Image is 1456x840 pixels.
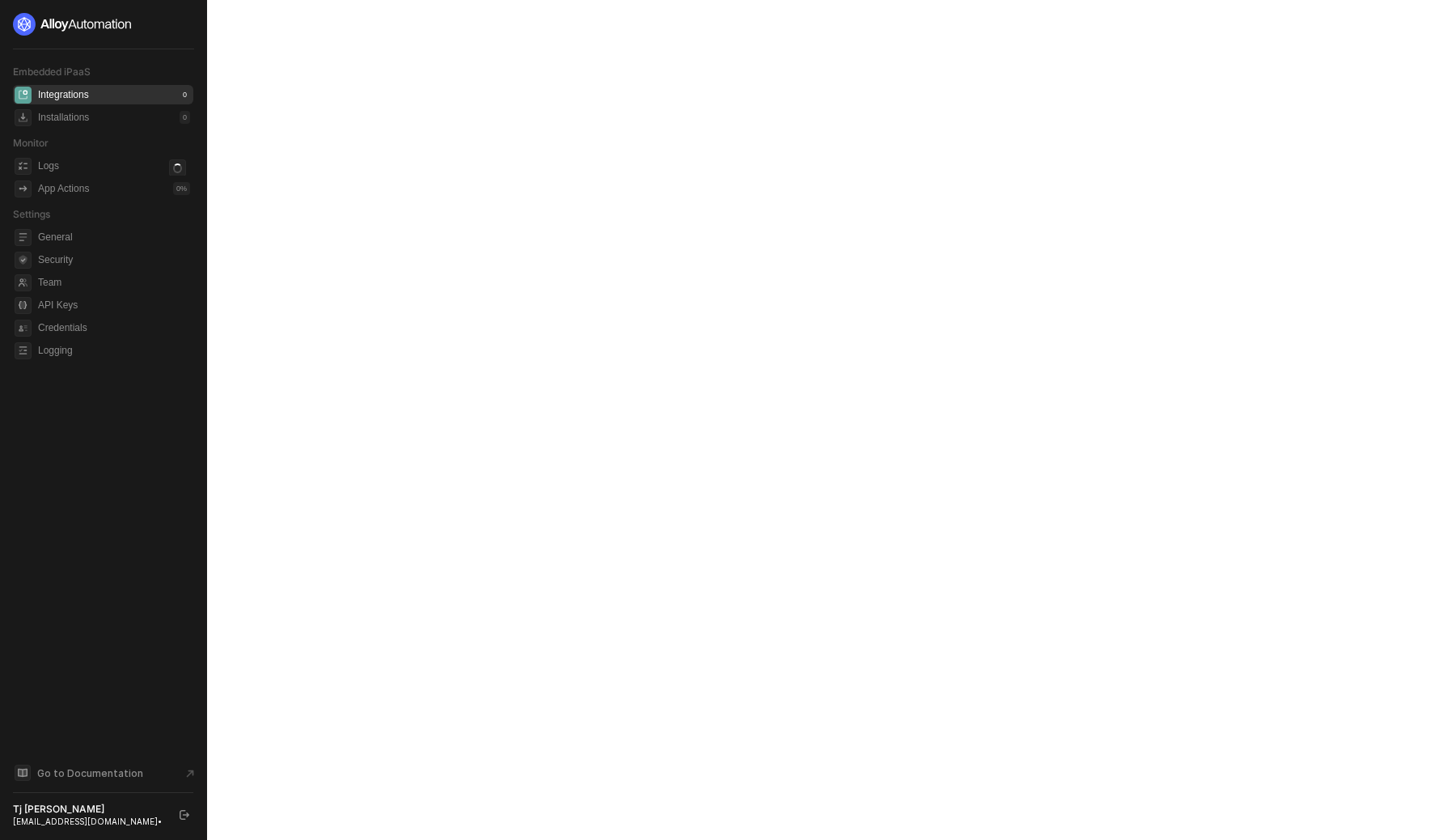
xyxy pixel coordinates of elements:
[38,295,190,315] span: API Keys
[15,765,31,781] span: documentation
[37,766,143,780] span: Go to Documentation
[38,318,190,337] span: Credentials
[13,13,133,36] img: logo
[15,342,32,359] span: logging
[13,66,91,78] span: Embedded iPaaS
[38,227,190,247] span: General
[38,273,190,292] span: Team
[180,810,189,820] span: logout
[15,252,32,269] span: security
[15,87,32,104] span: integrations
[13,803,165,816] div: Tj [PERSON_NAME]
[15,109,32,126] span: installations
[13,137,49,149] span: Monitor
[15,158,32,175] span: icon-logs
[13,816,165,827] div: [EMAIL_ADDRESS][DOMAIN_NAME] •
[38,111,89,125] div: Installations
[180,111,190,124] div: 0
[38,341,190,360] span: Logging
[182,766,198,782] span: document-arrow
[15,297,32,314] span: api-key
[38,88,89,102] div: Integrations
[38,182,89,196] div: App Actions
[180,88,190,101] div: 0
[173,182,190,195] div: 0 %
[169,159,186,176] span: icon-loader
[15,180,32,197] span: icon-app-actions
[15,320,32,337] span: credentials
[15,274,32,291] span: team
[13,208,50,220] span: Settings
[38,159,59,173] div: Logs
[13,13,193,36] a: logo
[13,763,194,783] a: Knowledge Base
[38,250,190,269] span: Security
[15,229,32,246] span: general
